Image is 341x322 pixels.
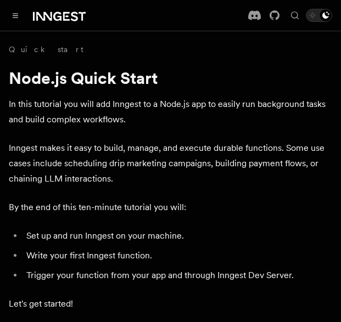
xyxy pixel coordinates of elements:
p: Inngest makes it easy to build, manage, and execute durable functions. Some use cases include sch... [9,140,332,187]
h1: Node.js Quick Start [9,68,332,88]
p: In this tutorial you will add Inngest to a Node.js app to easily run background tasks and build c... [9,97,332,127]
p: Let's get started! [9,296,332,312]
button: Toggle dark mode [306,9,332,22]
li: Set up and run Inngest on your machine. [23,228,332,244]
li: Write your first Inngest function. [23,248,332,263]
li: Trigger your function from your app and through Inngest Dev Server. [23,268,332,283]
button: Toggle navigation [9,9,22,22]
a: Quick start [9,44,83,55]
p: By the end of this ten-minute tutorial you will: [9,200,332,215]
button: Find something... [288,9,301,22]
